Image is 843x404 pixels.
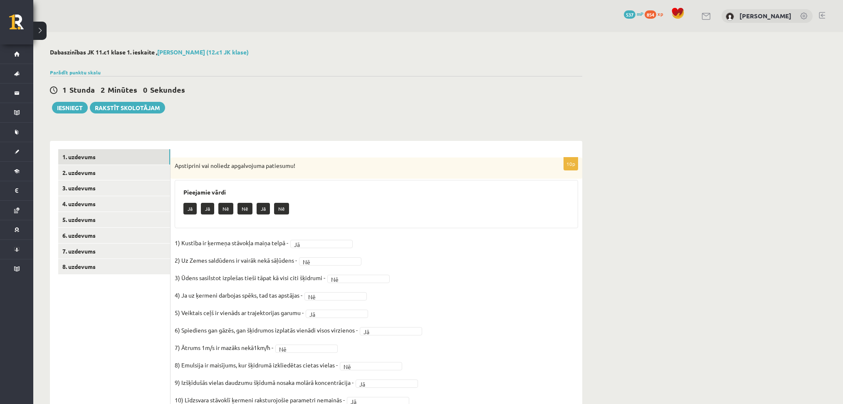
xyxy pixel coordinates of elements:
[69,85,95,94] span: Stunda
[175,236,288,249] p: 1) Kustība ir ķermeņa stāvokļa maiņa telpā -
[308,293,356,301] span: Nē
[201,203,214,214] p: Jā
[356,379,418,388] a: Jā
[624,10,635,19] span: 537
[360,327,422,335] a: Jā
[157,48,249,56] a: [PERSON_NAME] (12.c1 JK klase)
[58,149,170,165] a: 1. uzdevums
[175,271,325,284] p: 3) Ūdens sasilstot izplešas tieši tāpat kā visi citi šķidrumi -
[9,15,33,35] a: Rīgas 1. Tālmācības vidusskola
[58,212,170,227] a: 5. uzdevums
[274,203,289,214] p: Nē
[175,359,338,371] p: 8) Emulsija ir maisījums, kur šķidrumā izkliedētas cietas vielas -
[58,180,170,196] a: 3. uzdevums
[739,12,791,20] a: [PERSON_NAME]
[175,289,302,301] p: 4) Ja uz ķermeni darbojas spēks, tad tas apstājas -
[108,85,137,94] span: Minūtes
[175,254,297,266] p: 2) Uz Zemes saldūdens ir vairāk nekā sāļūdens -
[726,12,734,21] img: Alisa Griščuka
[624,10,643,17] a: 537 mP
[101,85,105,94] span: 2
[143,85,147,94] span: 0
[564,157,578,170] p: 10p
[50,69,101,76] a: Parādīt punktu skalu
[90,102,165,113] a: Rakstīt skolotājam
[175,341,273,354] p: 7) Ātrums 1m/s ir mazāks nekā1km/h -
[237,203,252,214] p: Nē
[645,10,656,19] span: 854
[275,345,338,353] a: Nē
[304,292,367,301] a: Nē
[309,310,357,318] span: Jā
[290,240,353,248] a: Jā
[175,306,304,319] p: 5) Veiktais ceļš ir vienāds ar trajektorijas garumu -
[58,196,170,212] a: 4. uzdevums
[58,228,170,243] a: 6. uzdevums
[50,49,582,56] h2: Dabaszinības JK 11.c1 klase 1. ieskaite ,
[303,258,350,266] span: Nē
[183,189,569,196] h3: Pieejamie vārdi
[340,362,402,370] a: Nē
[150,85,185,94] span: Sekundes
[257,203,270,214] p: Jā
[183,203,197,214] p: Jā
[175,324,358,336] p: 6) Spiediens gan gāzēs, gan šķidrumos izplatās vienādi visos virzienos -
[637,10,643,17] span: mP
[279,345,326,353] span: Nē
[658,10,663,17] span: xp
[359,380,407,388] span: Jā
[175,376,354,389] p: 9) Izšķīdušās vielas daudzumu šķīdumā nosaka molārā koncentrācija -
[58,165,170,180] a: 2. uzdevums
[175,162,536,170] p: Apstiprini vai noliedz apgalvojuma patiesumu!
[52,102,88,113] button: Iesniegt
[331,275,378,283] span: Nē
[306,310,368,318] a: Jā
[363,328,411,336] span: Jā
[327,275,390,283] a: Nē
[58,259,170,274] a: 8. uzdevums
[294,240,341,249] span: Jā
[299,257,361,266] a: Nē
[645,10,667,17] a: 854 xp
[62,85,67,94] span: 1
[58,244,170,259] a: 7. uzdevums
[344,362,391,371] span: Nē
[218,203,233,214] p: Nē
